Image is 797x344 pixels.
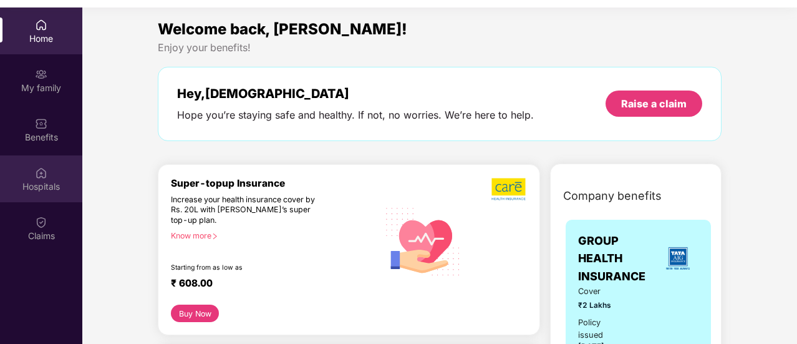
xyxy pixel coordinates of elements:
img: svg+xml;base64,PHN2ZyBpZD0iQmVuZWZpdHMiIHhtbG5zPSJodHRwOi8vd3d3LnczLm9yZy8yMDAwL3N2ZyIgd2lkdGg9Ij... [35,117,47,130]
div: ₹ 608.00 [171,277,366,292]
span: Welcome back, [PERSON_NAME]! [158,20,407,38]
span: ₹2 Lakhs [578,300,624,312]
div: Raise a claim [621,97,687,111]
div: Hey, [DEMOGRAPHIC_DATA] [177,86,534,101]
div: Increase your health insurance cover by Rs. 20L with [PERSON_NAME]’s super top-up plan. [171,195,325,226]
button: Buy Now [171,305,219,322]
div: Hope you’re staying safe and healthy. If not, no worries. We’re here to help. [177,109,534,122]
div: Super-topup Insurance [171,177,379,189]
img: svg+xml;base64,PHN2ZyBpZD0iSG9zcGl0YWxzIiB4bWxucz0iaHR0cDovL3d3dy53My5vcmcvMjAwMC9zdmciIHdpZHRoPS... [35,167,47,179]
img: svg+xml;base64,PHN2ZyBpZD0iSG9tZSIgeG1sbnM9Imh0dHA6Ly93d3cudzMub3JnLzIwMDAvc3ZnIiB3aWR0aD0iMjAiIG... [35,19,47,31]
div: Starting from as low as [171,263,326,272]
span: Cover [578,285,624,298]
span: Company benefits [563,187,662,205]
img: svg+xml;base64,PHN2ZyB4bWxucz0iaHR0cDovL3d3dy53My5vcmcvMjAwMC9zdmciIHhtbG5zOnhsaW5rPSJodHRwOi8vd3... [379,195,468,286]
div: Know more [171,231,371,240]
img: b5dec4f62d2307b9de63beb79f102df3.png [491,177,527,201]
span: GROUP HEALTH INSURANCE [578,232,657,285]
div: Enjoy your benefits! [158,41,722,54]
img: svg+xml;base64,PHN2ZyB3aWR0aD0iMjAiIGhlaWdodD0iMjAiIHZpZXdCb3g9IjAgMCAyMCAyMCIgZmlsbD0ibm9uZSIgeG... [35,68,47,81]
div: Policy issued [578,317,624,342]
img: insurerLogo [661,242,695,275]
span: right [211,233,218,240]
img: svg+xml;base64,PHN2ZyBpZD0iQ2xhaW0iIHhtbG5zPSJodHRwOi8vd3d3LnczLm9yZy8yMDAwL3N2ZyIgd2lkdGg9IjIwIi... [35,216,47,229]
